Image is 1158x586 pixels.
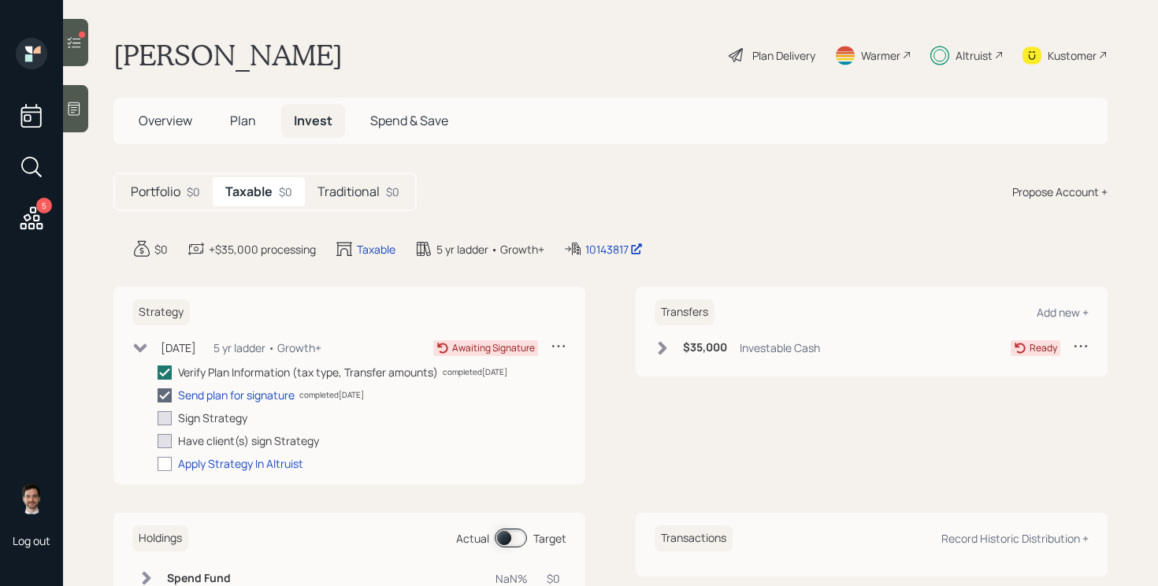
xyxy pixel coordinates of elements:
[178,364,438,380] div: Verify Plan Information (tax type, Transfer amounts)
[161,339,196,356] div: [DATE]
[456,530,489,547] div: Actual
[443,366,507,378] div: completed [DATE]
[452,341,535,355] div: Awaiting Signature
[861,47,900,64] div: Warmer
[178,455,303,472] div: Apply Strategy In Altruist
[178,432,319,449] div: Have client(s) sign Strategy
[294,112,332,129] span: Invest
[299,389,364,401] div: completed [DATE]
[1012,184,1108,200] div: Propose Account +
[225,184,273,199] h5: Taxable
[279,184,292,200] div: $0
[167,572,242,585] h6: Spend Fund
[1048,47,1097,64] div: Kustomer
[13,533,50,548] div: Log out
[178,387,295,403] div: Send plan for signature
[740,339,820,356] div: Investable Cash
[16,483,47,514] img: jonah-coleman-headshot.png
[154,241,168,258] div: $0
[209,241,316,258] div: +$35,000 processing
[36,198,52,213] div: 5
[386,184,399,200] div: $0
[956,47,993,64] div: Altruist
[752,47,815,64] div: Plan Delivery
[213,339,321,356] div: 5 yr ladder • Growth+
[370,112,448,129] span: Spend & Save
[533,530,566,547] div: Target
[230,112,256,129] span: Plan
[139,112,192,129] span: Overview
[655,299,714,325] h6: Transfers
[683,341,727,354] h6: $35,000
[132,299,190,325] h6: Strategy
[655,525,733,551] h6: Transactions
[113,38,343,72] h1: [PERSON_NAME]
[357,241,395,258] div: Taxable
[436,241,544,258] div: 5 yr ladder • Growth+
[131,184,180,199] h5: Portfolio
[187,184,200,200] div: $0
[1030,341,1057,355] div: Ready
[178,410,247,426] div: Sign Strategy
[132,525,188,551] h6: Holdings
[585,241,643,258] div: 10143817
[941,531,1089,546] div: Record Historic Distribution +
[317,184,380,199] h5: Traditional
[1037,305,1089,320] div: Add new +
